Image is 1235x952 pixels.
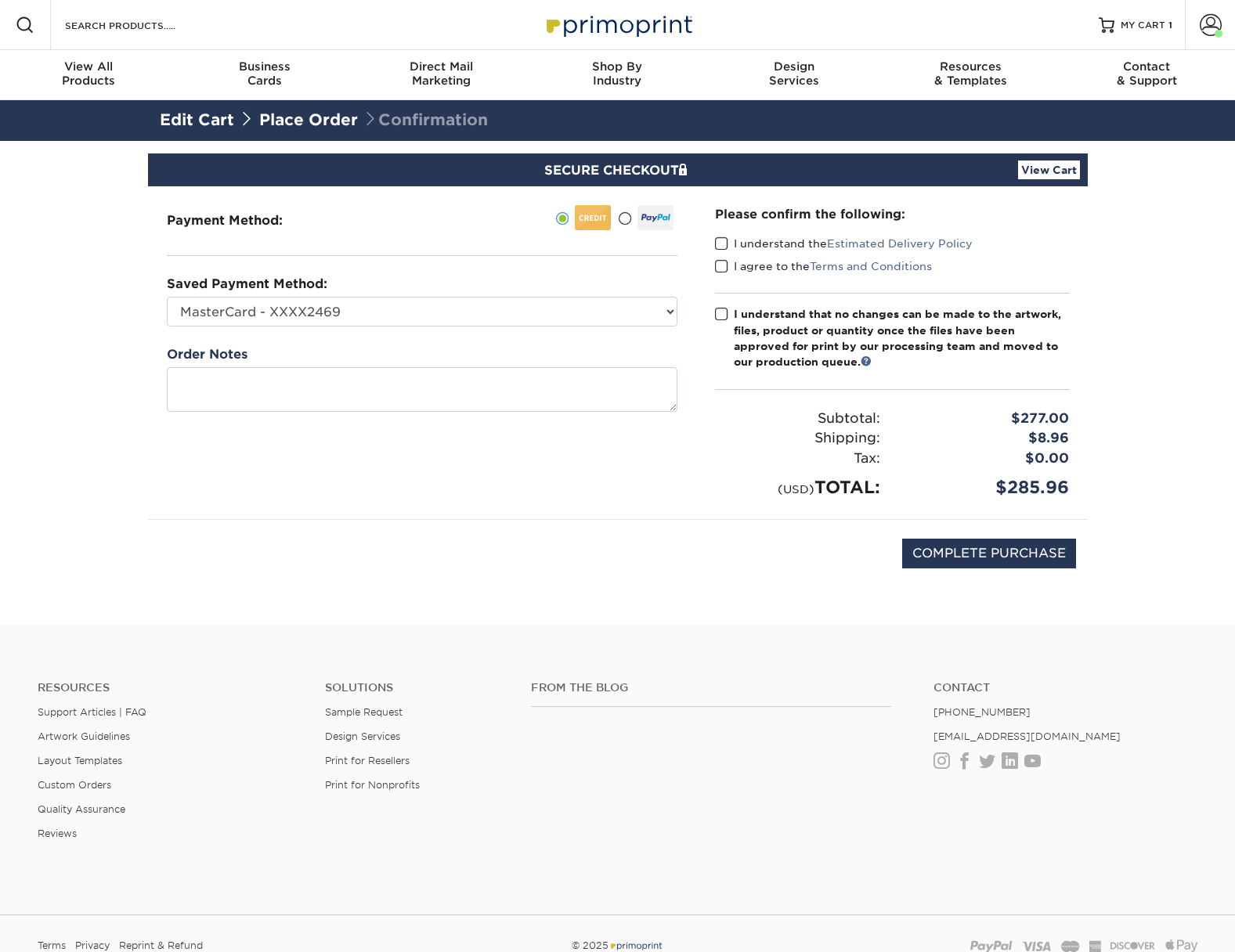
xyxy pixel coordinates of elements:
[38,706,146,718] a: Support Articles | FAQ
[892,409,1081,429] div: $277.00
[892,474,1081,500] div: $285.96
[176,59,352,88] div: Cards
[882,59,1058,88] div: & Templates
[703,474,892,500] div: TOTAL:
[38,755,122,766] a: Layout Templates
[703,409,892,429] div: Subtotal:
[529,50,706,100] a: Shop ByIndustry
[176,59,352,74] span: Business
[1018,160,1080,179] a: View Cart
[167,213,321,228] h3: Payment Method:
[1168,20,1172,31] span: 1
[544,163,692,178] span: SECURE CHECKOUT
[933,681,1197,694] a: Contact
[353,50,529,100] a: Direct MailMarketing
[529,59,706,88] div: Industry
[1059,50,1235,100] a: Contact& Support
[529,59,706,74] span: Shop By
[1059,59,1235,88] div: & Support
[353,59,529,88] div: Marketing
[259,110,358,129] a: Place Order
[38,730,130,742] a: Artwork Guidelines
[38,828,77,839] a: Reviews
[1059,59,1235,74] span: Contact
[892,428,1081,449] div: $8.96
[892,449,1081,469] div: $0.00
[715,205,1069,223] div: Please confirm the following:
[933,730,1121,742] a: [EMAIL_ADDRESS][DOMAIN_NAME]
[706,59,882,88] div: Services
[827,237,973,250] a: Estimated Delivery Policy
[325,681,507,694] h4: Solutions
[38,803,125,815] a: Quality Assurance
[325,706,403,718] a: Sample Request
[540,8,696,41] img: Primoprint
[706,50,882,100] a: DesignServices
[63,16,216,34] input: SEARCH PRODUCTS.....
[778,482,814,496] small: (USD)
[715,236,973,251] label: I understand the
[608,939,663,951] img: Primoprint
[715,258,932,274] label: I agree to the
[706,59,882,74] span: Design
[167,345,247,364] label: Order Notes
[1121,19,1165,32] span: MY CART
[882,50,1058,100] a: Resources& Templates
[176,50,352,100] a: BusinessCards
[38,779,111,791] a: Custom Orders
[353,59,529,74] span: Direct Mail
[325,779,420,791] a: Print for Nonprofits
[160,110,234,129] a: Edit Cart
[902,539,1076,568] input: COMPLETE PURCHASE
[810,260,932,272] a: Terms and Conditions
[703,428,892,449] div: Shipping:
[325,755,410,766] a: Print for Resellers
[933,706,1031,718] a: [PHONE_NUMBER]
[734,306,1069,370] div: I understand that no changes can be made to the artwork, files, product or quantity once the file...
[531,681,891,694] h4: From the Blog
[703,449,892,469] div: Tax:
[167,275,327,294] label: Saved Payment Method:
[325,730,400,742] a: Design Services
[38,681,302,694] h4: Resources
[882,59,1058,74] span: Resources
[363,110,488,129] span: Confirmation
